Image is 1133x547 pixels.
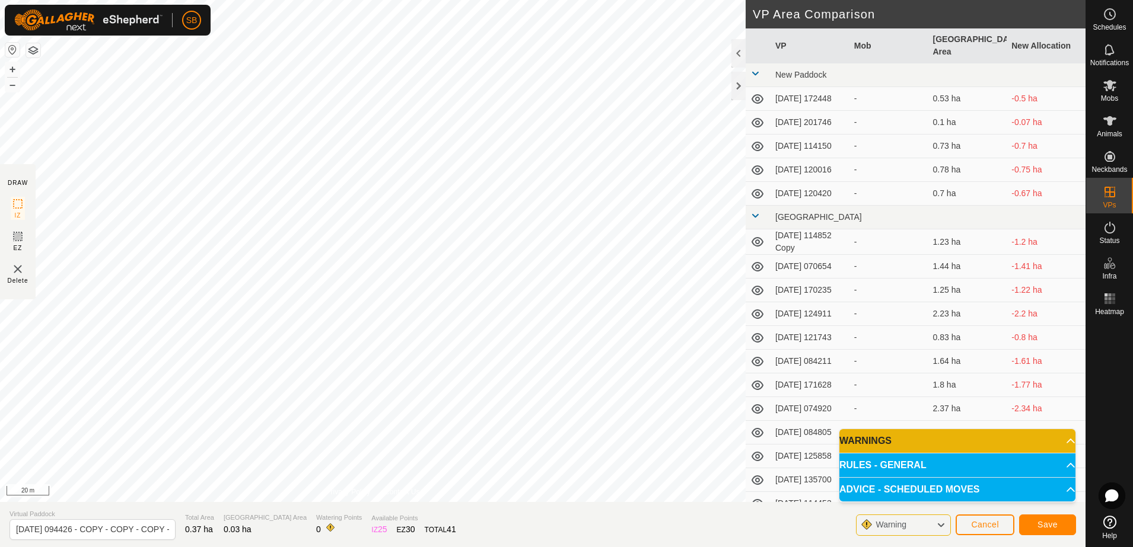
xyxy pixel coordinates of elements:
div: - [854,426,924,439]
td: [DATE] 172448 [771,87,849,111]
span: SB [186,14,198,27]
td: [DATE] 070654 [771,255,849,279]
td: -0.67 ha [1007,182,1086,206]
td: [DATE] 120420 [771,182,849,206]
span: Delete [8,276,28,285]
td: [DATE] 171628 [771,373,849,397]
span: Infra [1102,273,1116,280]
span: Virtual Paddock [9,509,176,519]
td: [DATE] 125858 [771,444,849,468]
span: Warning [876,520,906,529]
div: - [854,260,924,273]
span: 0.37 ha [185,524,213,534]
p-accordion-header: WARNINGS [839,429,1075,453]
td: 1.25 ha [928,279,1007,302]
td: -0.7 ha [1007,135,1086,158]
span: 41 [447,524,456,534]
div: - [854,402,924,415]
div: IZ [371,523,387,536]
th: [GEOGRAPHIC_DATA] Area [928,28,1007,63]
th: New Allocation [1007,28,1086,63]
td: [DATE] 084211 [771,350,849,373]
img: VP [11,262,25,276]
div: - [854,116,924,129]
a: Privacy Policy [326,487,370,497]
span: 0 [316,524,321,534]
div: - [854,284,924,296]
td: [DATE] 170235 [771,279,849,302]
span: Heatmap [1095,308,1124,315]
td: [DATE] 114150 [771,135,849,158]
td: [DATE] 121743 [771,326,849,350]
td: -2.2 ha [1007,302,1086,326]
div: - [854,187,924,200]
button: Save [1019,514,1076,535]
div: - [854,355,924,367]
td: 1.8 ha [928,373,1007,397]
span: Schedules [1093,24,1126,31]
td: 1.49 ha [928,421,1007,444]
h2: VP Area Comparison [753,7,1086,21]
div: - [854,92,924,105]
span: IZ [15,211,21,220]
span: 25 [378,524,387,534]
div: TOTAL [425,523,456,536]
td: 0.7 ha [928,182,1007,206]
td: 0.83 ha [928,326,1007,350]
td: [DATE] 074920 [771,397,849,421]
td: 0.73 ha [928,135,1007,158]
td: [DATE] 084805 [771,421,849,444]
td: [DATE] 114453 [771,492,849,516]
a: Help [1086,511,1133,544]
td: [DATE] 201746 [771,111,849,135]
td: [DATE] 120016 [771,158,849,182]
span: WARNINGS [839,436,892,446]
span: 0.03 ha [224,524,252,534]
button: Cancel [956,514,1014,535]
td: 0.1 ha [928,111,1007,135]
td: 1.44 ha [928,255,1007,279]
button: – [5,78,20,92]
td: 1.23 ha [928,229,1007,255]
span: Available Points [371,513,456,523]
td: -2.34 ha [1007,397,1086,421]
td: -0.75 ha [1007,158,1086,182]
td: 1.64 ha [928,350,1007,373]
span: ADVICE - SCHEDULED MOVES [839,485,979,494]
button: + [5,62,20,76]
a: Contact Us [384,487,419,497]
span: Status [1099,237,1119,244]
span: RULES - GENERAL [839,460,927,470]
td: -0.5 ha [1007,87,1086,111]
div: EZ [397,523,415,536]
span: Notifications [1090,59,1129,66]
span: 30 [406,524,415,534]
button: Reset Map [5,43,20,57]
td: [DATE] 135700 [771,468,849,492]
td: -1.41 ha [1007,255,1086,279]
div: - [854,140,924,152]
span: Watering Points [316,513,362,523]
td: -1.2 ha [1007,229,1086,255]
span: Mobs [1101,95,1118,102]
span: Help [1102,532,1117,539]
span: New Paddock [775,70,826,79]
span: Animals [1097,130,1122,137]
p-accordion-header: RULES - GENERAL [839,453,1075,477]
div: - [854,236,924,248]
td: 2.23 ha [928,302,1007,326]
th: Mob [849,28,928,63]
td: -0.8 ha [1007,326,1086,350]
td: -1.46 ha [1007,421,1086,444]
span: EZ [14,244,23,252]
td: 0.78 ha [928,158,1007,182]
td: -1.77 ha [1007,373,1086,397]
td: -1.22 ha [1007,279,1086,302]
td: 0.53 ha [928,87,1007,111]
button: Map Layers [26,43,40,57]
td: 2.37 ha [928,397,1007,421]
img: Gallagher Logo [14,9,163,31]
th: VP [771,28,849,63]
span: [GEOGRAPHIC_DATA] Area [224,513,307,523]
span: Cancel [971,520,999,529]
